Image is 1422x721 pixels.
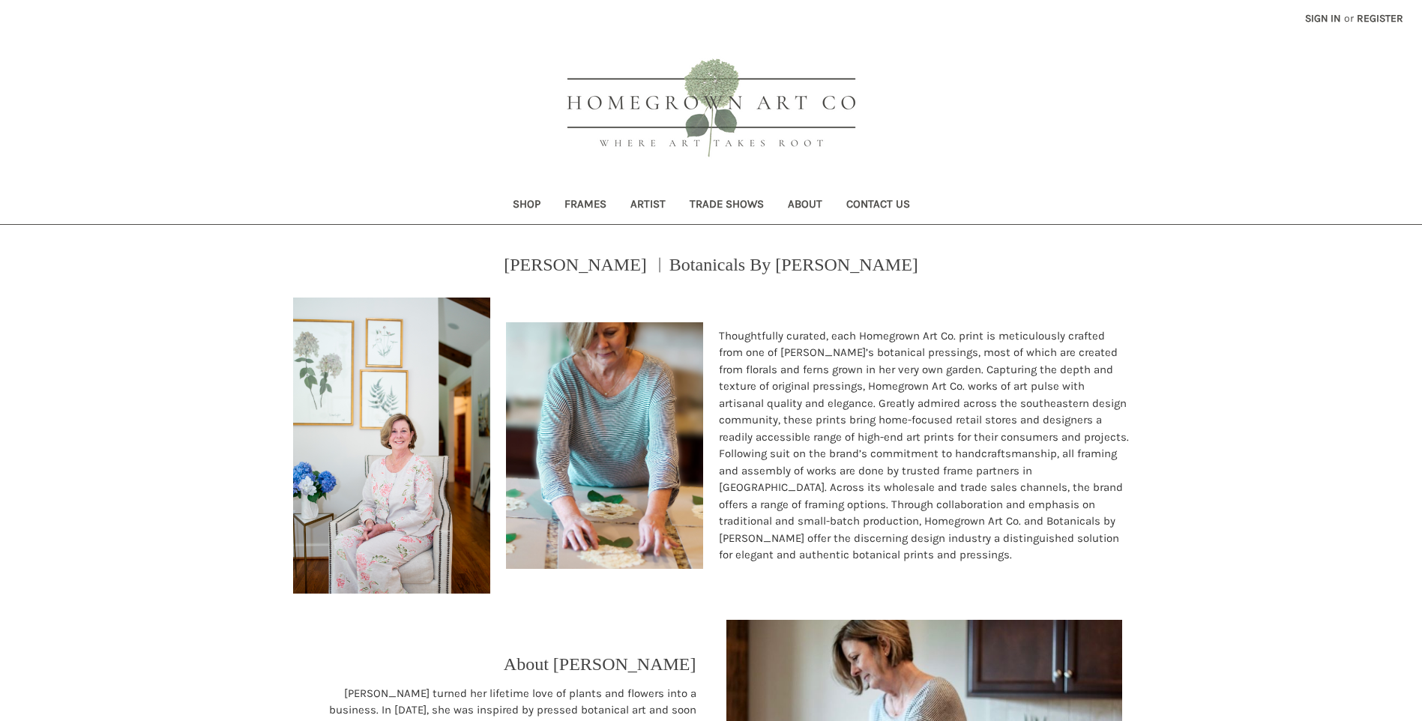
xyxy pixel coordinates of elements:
[618,187,678,224] a: Artist
[834,187,922,224] a: Contact Us
[678,187,776,224] a: Trade Shows
[501,187,552,224] a: Shop
[552,187,618,224] a: Frames
[543,42,880,177] img: HOMEGROWN ART CO
[719,328,1130,564] p: Thoughtfully curated, each Homegrown Art Co. print is meticulously crafted from one of [PERSON_NA...
[776,187,834,224] a: About
[504,251,918,278] p: [PERSON_NAME] ︱Botanicals By [PERSON_NAME]
[1343,10,1355,26] span: or
[504,651,696,678] p: About [PERSON_NAME]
